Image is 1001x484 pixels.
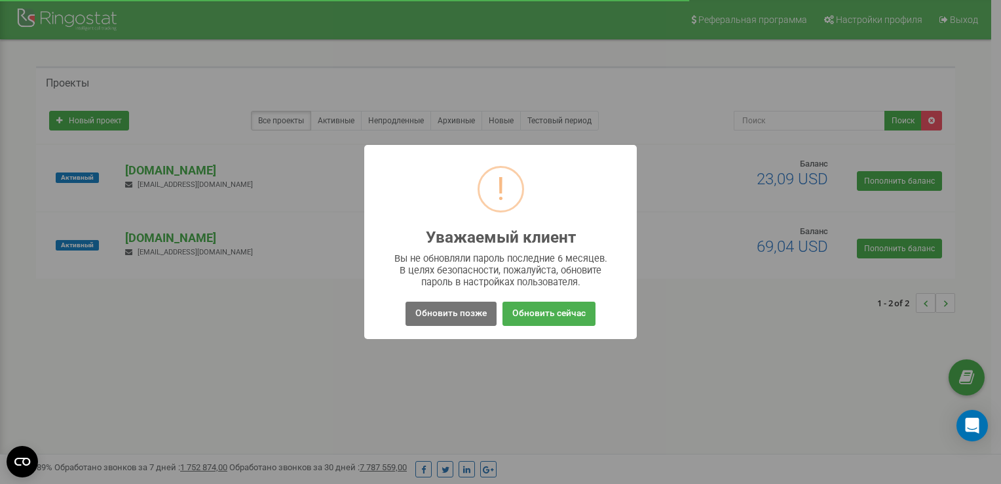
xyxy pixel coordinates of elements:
[502,302,595,326] button: Обновить сейчас
[390,252,611,288] div: Вы не обновляли пароль последние 6 месяцев. В целях безопасности, пожалуйста, обновите пароль в н...
[426,229,576,247] h2: Уважаемый клиент
[406,302,497,326] button: Обновить позже
[7,446,38,477] button: Open CMP widget
[497,168,505,211] div: !
[956,410,988,441] div: Open Intercom Messenger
